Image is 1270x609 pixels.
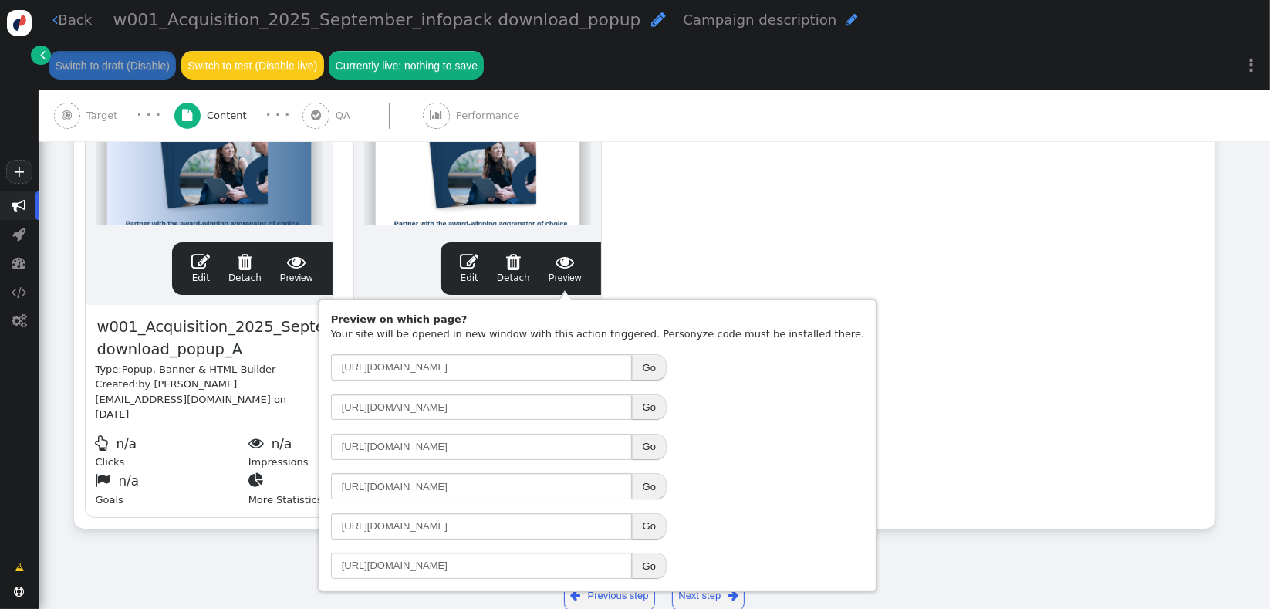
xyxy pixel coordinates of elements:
[62,110,72,121] span: 
[497,252,530,283] span: Detach
[228,252,262,283] span: Detach
[265,106,289,125] div: · · ·
[549,252,582,285] a: Preview
[683,12,836,28] span: Campaign description
[12,198,27,213] span: 
[12,285,27,299] span: 
[12,313,27,328] span: 
[651,11,666,28] span: 
[248,472,269,488] span: 
[311,110,321,121] span: 
[248,435,269,451] span: 
[12,255,27,270] span: 
[181,51,324,79] button: Switch to test (Disable live)
[96,469,248,507] div: Goals
[302,90,423,141] a:  QA
[460,252,478,271] span: 
[336,108,356,123] span: QA
[118,473,139,489] span: n/a
[174,90,303,141] a:  Content · · ·
[116,436,137,452] span: n/a
[15,587,25,597] span: 
[52,9,92,30] a: Back
[272,436,292,452] span: n/a
[632,513,667,540] button: Go
[6,160,32,184] a: +
[326,306,870,347] td: Your site will be opened in new window with this action triggered. Personyze code must be install...
[86,108,123,123] span: Target
[570,587,580,604] span: 
[632,354,667,381] button: Go
[113,10,641,29] span: w001_Acquisition_2025_September_infopack download_popup
[96,377,323,422] div: Created:
[280,252,313,271] span: 
[96,315,437,362] span: w001_Acquisition_2025_September_infopack download_popup_A
[122,364,276,375] span: Popup, Banner & HTML Builder
[423,90,552,141] a:  Performance
[96,378,287,420] span: by [PERSON_NAME][EMAIL_ADDRESS][DOMAIN_NAME] on [DATE]
[632,553,667,579] button: Go
[632,434,667,460] button: Go
[40,47,46,63] span: 
[54,90,174,141] a:  Target · · ·
[280,252,313,285] a: Preview
[52,12,58,27] span: 
[248,469,323,507] div: More Statistics
[5,554,34,580] a: 
[31,46,50,65] a: 
[13,227,26,242] span: 
[7,10,32,36] img: logo-icon.svg
[1233,42,1270,88] a: ⋮
[248,432,323,470] div: Impressions
[846,12,858,27] span: 
[456,108,525,123] span: Performance
[549,252,582,271] span: 
[331,313,468,325] b: Preview on which page?
[549,252,582,285] span: Preview
[632,473,667,499] button: Go
[15,560,24,575] span: 
[96,432,248,470] div: Clicks
[460,252,478,285] a: Edit
[228,252,262,285] a: Detach
[49,51,176,79] button: Switch to draft (Disable)
[96,435,113,451] span: 
[329,51,484,79] button: Currently live: nothing to save
[280,252,313,285] span: Preview
[632,394,667,421] button: Go
[497,252,530,285] a: Detach
[191,252,210,285] a: Edit
[430,110,444,121] span: 
[207,108,253,123] span: Content
[96,362,323,377] div: Type:
[96,472,116,488] span: 
[728,587,738,604] span: 
[182,110,192,121] span: 
[497,252,530,271] span: 
[228,252,262,271] span: 
[137,106,160,125] div: · · ·
[191,252,210,271] span: 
